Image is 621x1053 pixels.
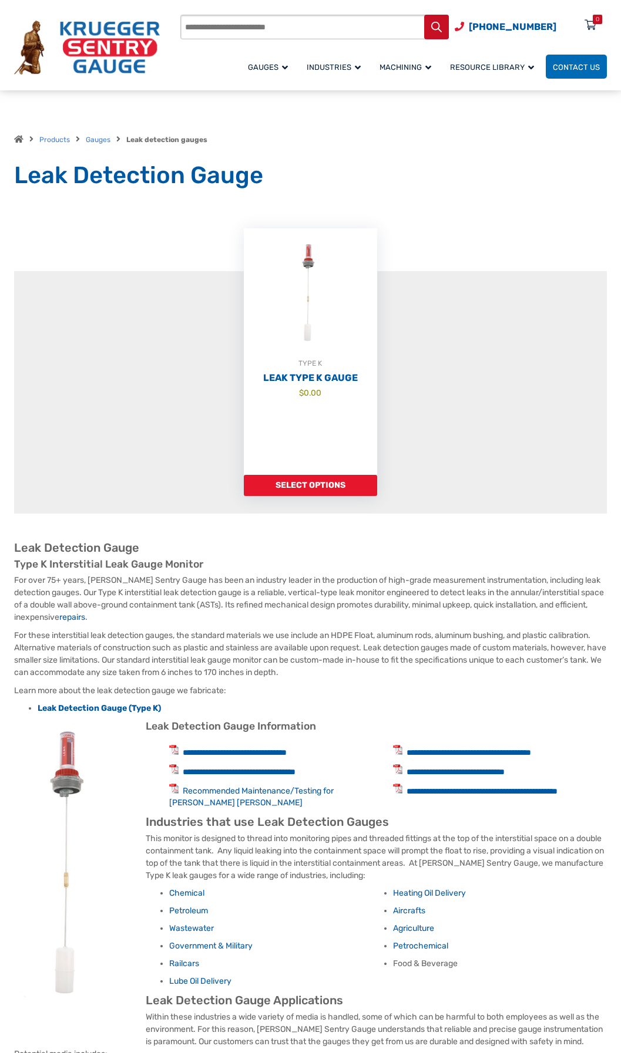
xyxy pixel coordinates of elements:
a: Recommended Maintenance/Testing for [PERSON_NAME] [PERSON_NAME] [169,786,335,808]
a: Gauges [241,53,300,80]
img: Krueger Sentry Gauge [14,21,160,75]
a: Resource Library [443,53,546,80]
p: Learn more about the leak detection gauge we fabricate: [14,684,607,697]
h2: Industries that use Leak Detection Gauges [14,815,607,829]
a: Gauges [86,136,110,144]
a: Government & Military [169,941,253,951]
span: [PHONE_NUMBER] [469,21,556,32]
p: This monitor is designed to thread into monitoring pipes and threaded fittings at the top of the ... [14,832,607,882]
span: Resource Library [450,63,534,72]
a: Lube Oil Delivery [169,976,231,986]
a: Heating Oil Delivery [393,888,466,898]
span: Contact Us [553,63,600,72]
a: Aircrafts [393,906,425,916]
h2: Leak Type K Gauge [244,372,377,384]
h3: Type K Interstitial Leak Gauge Monitor [14,558,607,571]
span: $ [299,388,304,397]
img: Leak Detection Gauge [244,228,377,357]
strong: Leak detection gauges [126,136,207,144]
a: Chemical [169,888,204,898]
h1: Leak Detection Gauge [14,161,607,190]
span: Industries [307,63,361,72]
h3: Leak Detection Gauge Information [14,720,607,733]
a: TYPE KLeak Type K Gauge $0.00 [244,228,377,475]
h2: Leak Detection Gauge [14,541,607,555]
a: Wastewater [169,923,214,933]
a: Machining [372,53,443,80]
img: leak detection gauge [14,720,132,1007]
h2: Leak Detection Gauge Applications [14,993,607,1008]
li: Food & Beverage [393,958,607,970]
a: Contact Us [546,55,607,79]
div: TYPE K [244,357,377,369]
p: For over 75+ years, [PERSON_NAME] Sentry Gauge has been an industry leader in the production of h... [14,574,607,623]
bdi: 0.00 [299,388,321,397]
p: For these interstitial leak detection gauges, the standard materials we use include an HDPE Float... [14,629,607,679]
a: Railcars [169,959,199,968]
a: Products [39,136,70,144]
span: Machining [380,63,431,72]
a: Petroleum [169,906,208,916]
a: Phone Number (920) 434-8860 [455,19,556,34]
a: repairs [59,612,85,622]
a: Add to cart: “Leak Type K Gauge” [244,475,377,496]
a: Leak Detection Gauge (Type K) [38,703,161,713]
a: Petrochemical [393,941,448,951]
a: Industries [300,53,372,80]
a: Agriculture [393,923,434,933]
div: 0 [596,15,599,24]
span: Gauges [248,63,288,72]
